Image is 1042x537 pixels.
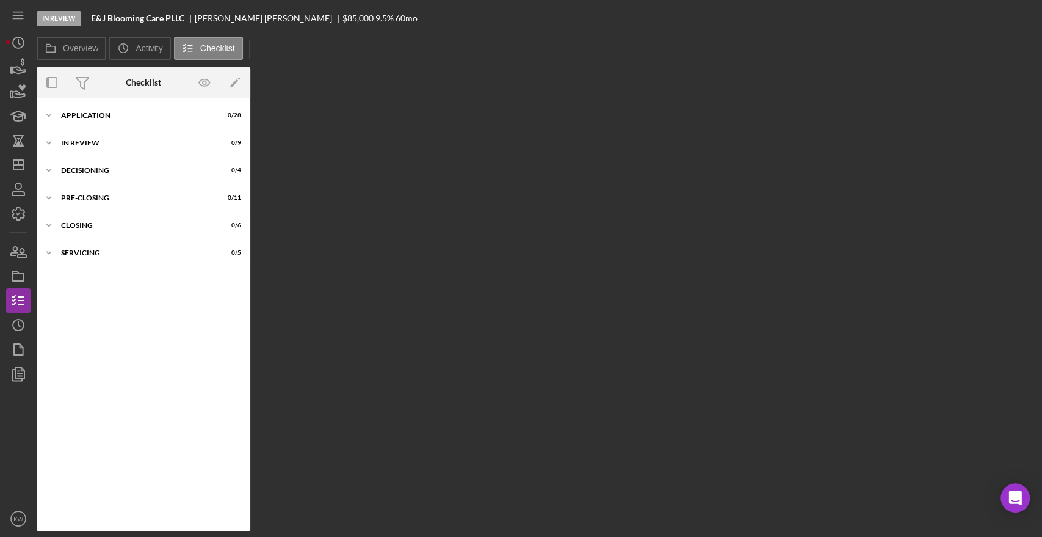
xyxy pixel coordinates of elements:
[375,13,394,23] div: 9.5 %
[13,516,23,522] text: KW
[37,11,81,26] div: In Review
[61,222,211,229] div: Closing
[91,13,184,23] b: E&J Blooming Care PLLC
[6,506,31,531] button: KW
[396,13,418,23] div: 60 mo
[61,249,211,257] div: Servicing
[219,167,241,174] div: 0 / 4
[219,222,241,229] div: 0 / 6
[61,194,211,202] div: Pre-Closing
[200,43,235,53] label: Checklist
[1000,483,1030,513] div: Open Intercom Messenger
[195,13,342,23] div: [PERSON_NAME] [PERSON_NAME]
[136,43,162,53] label: Activity
[342,13,374,23] span: $85,000
[61,139,211,147] div: In Review
[219,112,241,119] div: 0 / 28
[61,112,211,119] div: Application
[219,139,241,147] div: 0 / 9
[174,37,243,60] button: Checklist
[109,37,170,60] button: Activity
[37,37,106,60] button: Overview
[61,167,211,174] div: Decisioning
[126,78,161,87] div: Checklist
[219,249,241,257] div: 0 / 5
[63,43,98,53] label: Overview
[219,194,241,202] div: 0 / 11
